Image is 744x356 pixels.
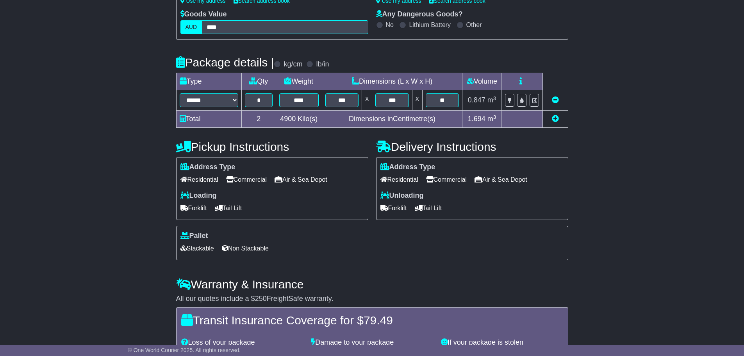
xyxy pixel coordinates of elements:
span: Residential [380,174,418,186]
span: 250 [255,295,267,302]
a: Add new item [552,115,559,123]
span: m [487,96,496,104]
span: Forklift [180,202,207,214]
span: Forklift [380,202,407,214]
div: All our quotes include a $ FreightSafe warranty. [176,295,568,303]
span: Non Stackable [222,242,269,254]
div: If your package is stolen [437,338,567,347]
sup: 3 [493,114,496,120]
span: Commercial [226,174,267,186]
a: Remove this item [552,96,559,104]
td: Dimensions in Centimetre(s) [322,111,462,128]
td: Total [176,111,241,128]
span: Tail Lift [215,202,242,214]
label: AUD [180,20,202,34]
span: 1.694 [468,115,485,123]
label: Loading [180,191,217,200]
label: Address Type [380,163,435,172]
td: Volume [462,73,501,90]
h4: Transit Insurance Coverage for $ [181,314,563,327]
label: Unloading [380,191,424,200]
div: Damage to your package [307,338,437,347]
label: Lithium Battery [409,21,451,29]
td: Weight [276,73,322,90]
span: Tail Lift [415,202,442,214]
td: x [412,90,422,111]
h4: Delivery Instructions [376,140,568,153]
span: 0.847 [468,96,485,104]
div: Loss of your package [177,338,307,347]
label: Any Dangerous Goods? [376,10,463,19]
label: kg/cm [284,60,302,69]
h4: Package details | [176,56,274,69]
span: Air & Sea Depot [475,174,527,186]
span: 4900 [280,115,296,123]
label: Pallet [180,232,208,240]
label: lb/in [316,60,329,69]
td: 2 [241,111,276,128]
label: Other [466,21,482,29]
span: 79.49 [364,314,393,327]
h4: Warranty & Insurance [176,278,568,291]
span: Residential [180,174,218,186]
td: Qty [241,73,276,90]
td: x [362,90,372,111]
span: Air & Sea Depot [275,174,327,186]
span: Stackable [180,242,214,254]
span: © One World Courier 2025. All rights reserved. [128,347,241,353]
h4: Pickup Instructions [176,140,368,153]
td: Kilo(s) [276,111,322,128]
td: Type [176,73,241,90]
sup: 3 [493,95,496,101]
td: Dimensions (L x W x H) [322,73,462,90]
label: Goods Value [180,10,227,19]
span: Commercial [426,174,467,186]
span: m [487,115,496,123]
label: No [386,21,394,29]
label: Address Type [180,163,236,172]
